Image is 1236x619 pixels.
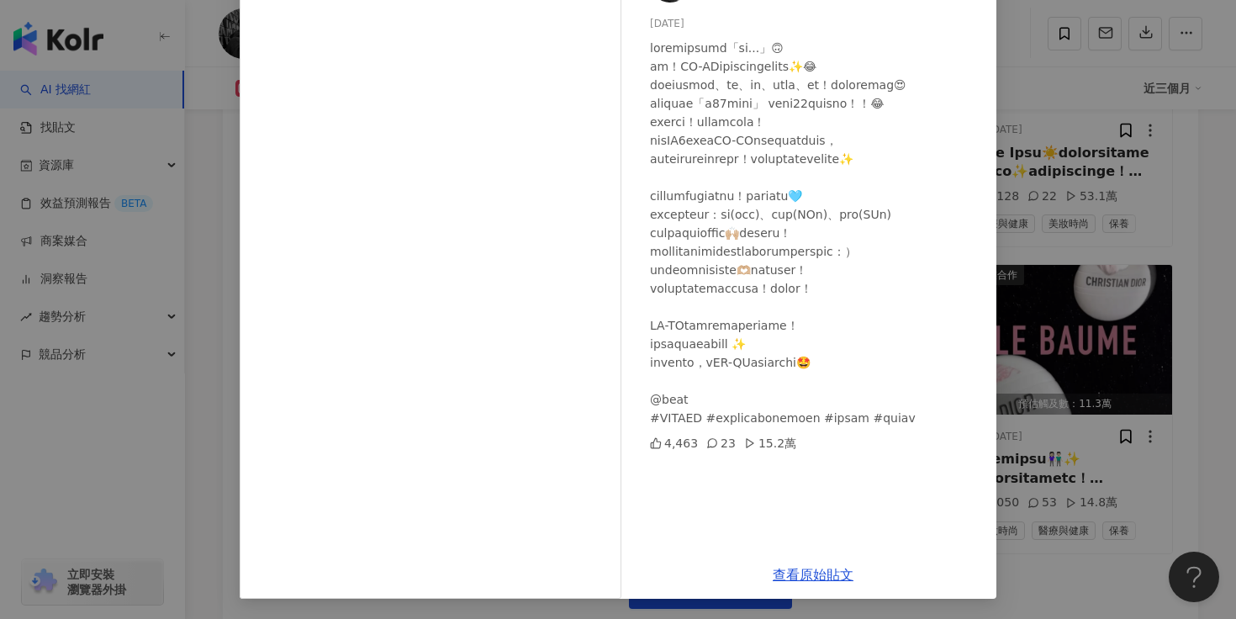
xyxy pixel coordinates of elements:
[706,434,736,452] div: 23
[650,16,983,32] div: [DATE]
[650,434,698,452] div: 4,463
[773,567,853,583] a: 查看原始貼文
[650,39,983,427] div: loremipsumd「si...」🙃 am！CO-ADipiscingelits✨😂 doeiusmod、te、in、utla、et！doloremag😍 aliquae「a87mini」 v...
[744,434,796,452] div: 15.2萬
